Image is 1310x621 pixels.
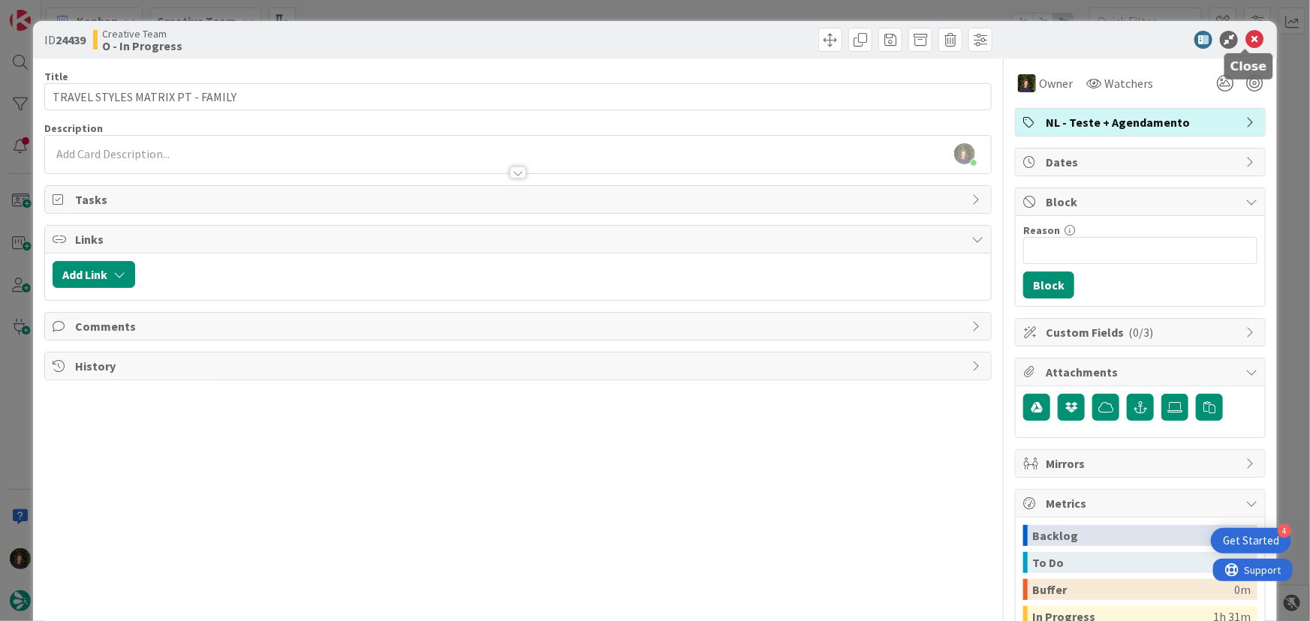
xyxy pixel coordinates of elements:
[1046,323,1238,341] span: Custom Fields
[1023,223,1060,237] label: Reason
[1023,271,1074,298] button: Block
[102,28,182,40] span: Creative Team
[44,83,992,110] input: type card name here...
[1211,528,1291,553] div: Open Get Started checklist, remaining modules: 4
[1032,552,1234,573] div: To Do
[1046,153,1238,171] span: Dates
[1046,363,1238,381] span: Attachments
[1234,579,1251,600] div: 0m
[44,121,103,135] span: Description
[1032,525,1234,546] div: Backlog
[1046,454,1238,472] span: Mirrors
[102,40,182,52] b: O - In Progress
[1046,193,1238,211] span: Block
[53,261,135,288] button: Add Link
[1104,74,1153,92] span: Watchers
[44,31,86,49] span: ID
[1278,524,1291,538] div: 4
[1230,59,1267,73] h5: Close
[1032,579,1234,600] div: Buffer
[32,2,68,20] span: Support
[56,32,86,47] b: 24439
[44,70,68,83] label: Title
[75,317,965,335] span: Comments
[1046,494,1238,512] span: Metrics
[1018,74,1036,92] img: MC
[954,143,975,164] img: OSJL0tKbxWQXy8f5HcXbcaBiUxSzdGq2.jpg
[1039,74,1073,92] span: Owner
[75,357,965,375] span: History
[75,190,965,208] span: Tasks
[1046,113,1238,131] span: NL - Teste + Agendamento
[1128,325,1153,340] span: ( 0/3 )
[1223,533,1279,548] div: Get Started
[75,230,965,248] span: Links
[1234,525,1251,546] div: 0m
